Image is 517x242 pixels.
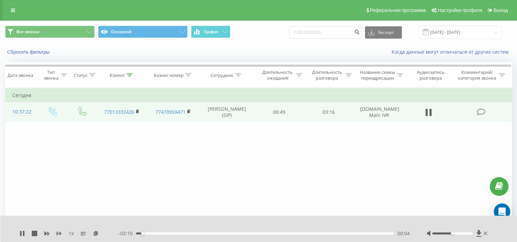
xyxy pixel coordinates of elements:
[493,8,508,13] span: Выход
[12,105,30,119] div: 10:37:22
[359,69,395,81] div: Название схемы переадресации
[370,8,426,13] span: Реферальная программа
[191,26,230,38] button: График
[438,8,482,13] span: Настройки профиля
[154,72,183,78] div: Бизнес номер
[457,69,497,81] div: Комментарий/категория звонка
[69,230,74,237] span: 1 x
[411,69,451,81] div: Аудиозапись разговора
[141,232,144,235] div: Accessibility label
[5,89,512,102] td: Сегодня
[494,203,510,220] div: Open Intercom Messenger
[74,72,87,78] div: Статус
[5,49,53,55] button: Сбросить фильтры
[204,29,219,34] span: График
[261,69,295,81] div: Длительность ожидания
[289,26,362,39] input: Поиск по номеру
[397,230,410,237] span: 00:04
[451,232,454,235] div: Accessibility label
[98,26,188,38] button: Основной
[353,102,405,122] td: [DOMAIN_NAME] Main IVR
[392,49,512,55] a: Когда данные могут отличаться от других систем
[43,69,59,81] div: Тип звонка
[304,102,353,122] td: 03:16
[155,109,186,115] a: 77470959471
[255,102,304,122] td: 00:49
[310,69,344,81] div: Длительность разговора
[104,109,134,115] a: 77013332426
[210,72,233,78] div: Сотрудник
[199,102,255,122] td: [PERSON_NAME] (SIP)
[119,230,136,237] span: - 03:10
[5,26,95,38] button: Все звонки
[8,72,33,78] div: Дата звонка
[110,72,125,78] div: Клиент
[365,26,402,39] button: Экспорт
[16,29,39,35] span: Все звонки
